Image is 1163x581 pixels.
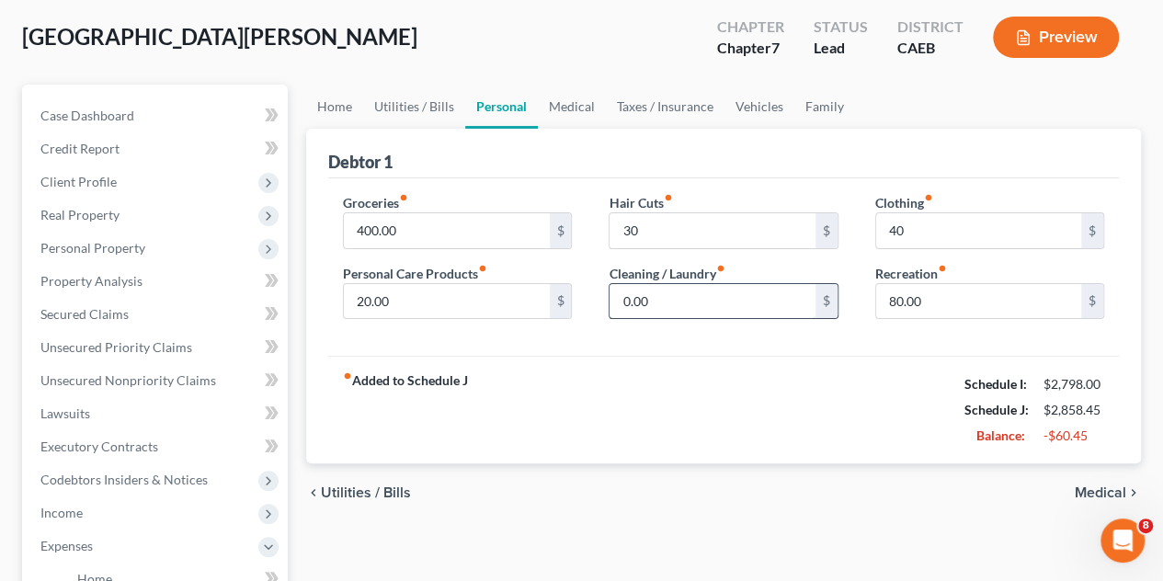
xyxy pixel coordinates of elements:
[876,284,1081,319] input: --
[1043,375,1104,393] div: $2,798.00
[343,193,408,212] label: Groceries
[40,339,192,355] span: Unsecured Priority Claims
[26,364,288,397] a: Unsecured Nonpriority Claims
[399,193,408,202] i: fiber_manual_record
[306,485,411,500] button: chevron_left Utilities / Bills
[344,284,549,319] input: --
[875,193,933,212] label: Clothing
[976,427,1025,443] strong: Balance:
[1081,284,1103,319] div: $
[717,38,784,59] div: Chapter
[771,39,780,56] span: 7
[321,485,411,500] span: Utilities / Bills
[306,485,321,500] i: chevron_left
[1043,427,1104,445] div: -$60.45
[40,372,216,388] span: Unsecured Nonpriority Claims
[40,505,83,520] span: Income
[363,85,465,129] a: Utilities / Bills
[343,371,468,449] strong: Added to Schedule J
[663,193,672,202] i: fiber_manual_record
[306,85,363,129] a: Home
[26,298,288,331] a: Secured Claims
[550,213,572,248] div: $
[328,151,393,173] div: Debtor 1
[610,213,815,248] input: --
[609,264,724,283] label: Cleaning / Laundry
[717,17,784,38] div: Chapter
[538,85,606,129] a: Medical
[1138,518,1153,533] span: 8
[715,264,724,273] i: fiber_manual_record
[964,402,1029,417] strong: Schedule J:
[26,132,288,165] a: Credit Report
[40,472,208,487] span: Codebtors Insiders & Notices
[40,405,90,421] span: Lawsuits
[40,240,145,256] span: Personal Property
[876,213,1081,248] input: --
[1075,485,1141,500] button: Medical chevron_right
[26,430,288,463] a: Executory Contracts
[1043,401,1104,419] div: $2,858.45
[964,376,1027,392] strong: Schedule I:
[343,264,487,283] label: Personal Care Products
[897,17,963,38] div: District
[22,23,417,50] span: [GEOGRAPHIC_DATA][PERSON_NAME]
[897,38,963,59] div: CAEB
[478,264,487,273] i: fiber_manual_record
[26,99,288,132] a: Case Dashboard
[344,213,549,248] input: --
[794,85,855,129] a: Family
[343,371,352,381] i: fiber_manual_record
[724,85,794,129] a: Vehicles
[40,273,143,289] span: Property Analysis
[550,284,572,319] div: $
[26,331,288,364] a: Unsecured Priority Claims
[40,538,93,553] span: Expenses
[606,85,724,129] a: Taxes / Insurance
[40,207,120,222] span: Real Property
[993,17,1119,58] button: Preview
[609,193,672,212] label: Hair Cuts
[1126,485,1141,500] i: chevron_right
[26,265,288,298] a: Property Analysis
[40,306,129,322] span: Secured Claims
[1100,518,1145,563] iframe: Intercom live chat
[1081,213,1103,248] div: $
[815,284,838,319] div: $
[814,17,868,38] div: Status
[1075,485,1126,500] span: Medical
[938,264,947,273] i: fiber_manual_record
[815,213,838,248] div: $
[40,174,117,189] span: Client Profile
[40,141,120,156] span: Credit Report
[814,38,868,59] div: Lead
[40,439,158,454] span: Executory Contracts
[26,397,288,430] a: Lawsuits
[40,108,134,123] span: Case Dashboard
[465,85,538,129] a: Personal
[875,264,947,283] label: Recreation
[924,193,933,202] i: fiber_manual_record
[610,284,815,319] input: --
